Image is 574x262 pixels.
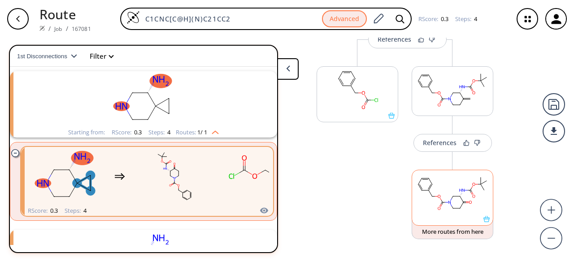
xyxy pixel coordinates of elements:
button: Advanced [322,10,367,28]
button: 1st Disconnections [17,45,84,67]
p: Route [39,4,91,24]
div: Steps : [65,208,87,214]
span: 4 [473,15,477,23]
div: RScore : [418,16,448,22]
span: 0.3 [439,15,448,23]
img: Spaya logo [39,26,45,31]
span: 0.3 [49,206,58,215]
div: Steps : [455,16,477,22]
svg: N[C@H]1CNCCC12CC2 [25,148,105,204]
button: References [368,30,447,48]
div: Starting from: [68,129,105,135]
a: 167081 [72,25,91,33]
svg: N[C@H]1CNCCC12CC2 [27,71,260,127]
span: 4 [82,206,87,215]
div: References [423,140,457,146]
svg: O=C(Cl)OCc1ccccc1 [224,148,304,204]
div: RScore : [28,208,58,214]
span: 4 [166,128,170,136]
span: 0.3 [133,128,142,136]
img: Logo Spaya [126,11,140,24]
img: Up [207,127,219,134]
input: Enter SMILES [140,14,322,23]
span: 1 / 1 [197,129,207,135]
a: Job [54,25,62,33]
button: Filter [84,53,113,60]
button: More routes from here [412,220,493,239]
div: Routes: [176,129,219,135]
button: References [413,134,492,152]
svg: CC(C)(C)OC(=O)N[C@H]1CN(C(=O)OCc2ccccc2)CCC1=O [134,148,215,204]
svg: CC(C)(C)OC(=O)N[C@H]1CN(C(=O)OCc2ccccc2)CCC1=O [412,170,493,216]
div: Steps : [148,129,170,135]
li: / [66,24,68,33]
svg: C=C1CCN(C(=O)OCc2ccccc2)C[C@@H]1NC(=O)OC(C)(C)C [412,67,493,112]
span: 1st Disconnections [17,53,71,60]
div: RScore : [112,129,142,135]
svg: O=C(Cl)OCc1ccccc1 [317,67,398,112]
li: / [48,24,51,33]
div: References [378,36,411,42]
